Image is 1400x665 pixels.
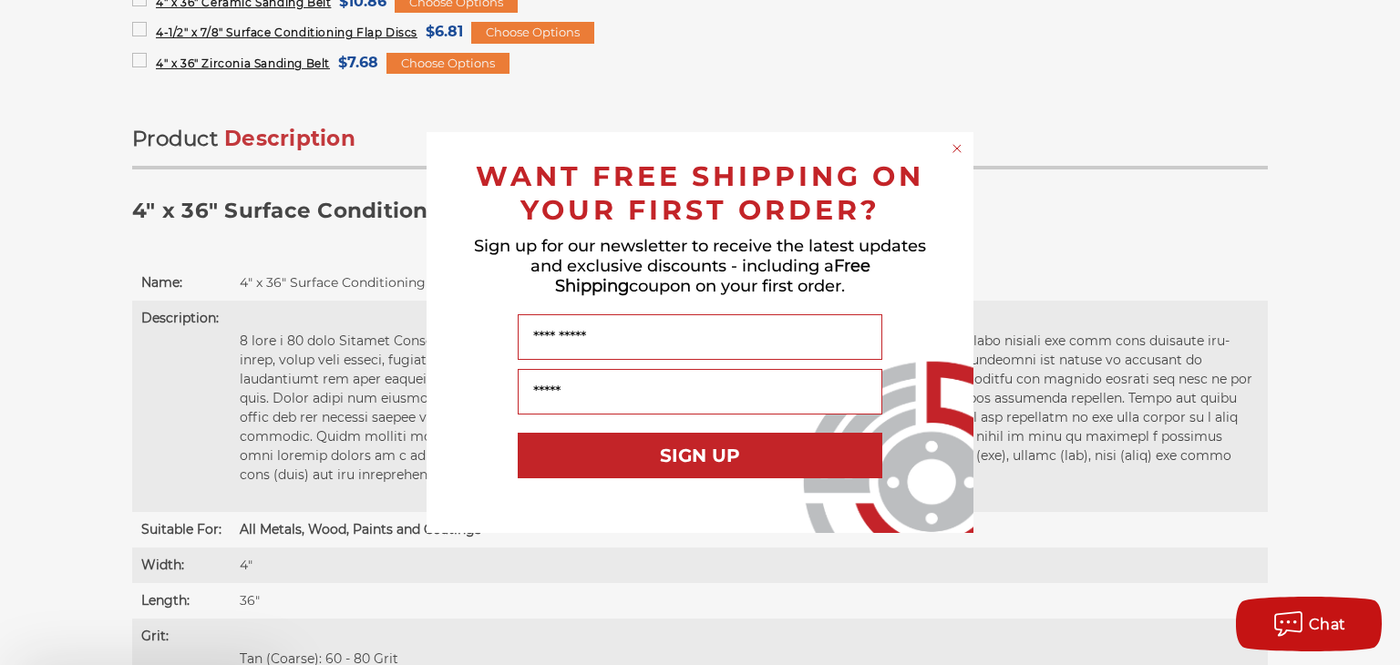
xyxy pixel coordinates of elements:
span: Free Shipping [555,256,870,296]
span: WANT FREE SHIPPING ON YOUR FIRST ORDER? [476,159,924,227]
span: Sign up for our newsletter to receive the latest updates and exclusive discounts - including a co... [474,236,926,296]
button: Chat [1236,597,1382,651]
button: SIGN UP [518,433,882,478]
span: Chat [1309,616,1346,633]
button: Close dialog [948,139,966,158]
